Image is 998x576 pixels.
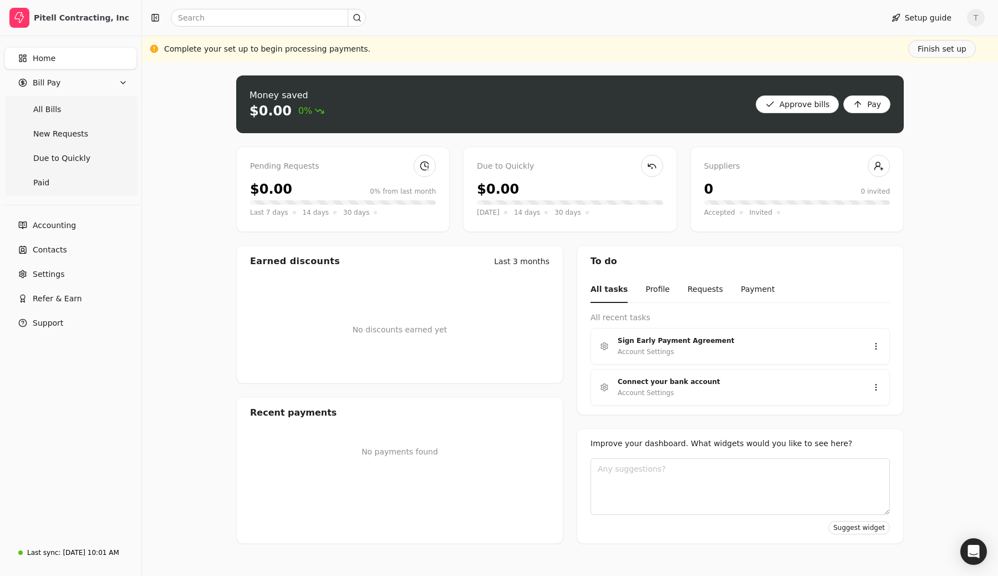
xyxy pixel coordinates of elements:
[249,102,292,120] div: $0.00
[4,543,137,563] a: Last sync:[DATE] 10:01 AM
[645,277,670,303] button: Profile
[4,72,137,94] button: Bill Pay
[4,239,137,261] a: Contacts
[908,40,976,58] button: Finish set up
[250,255,340,268] div: Earned discounts
[63,548,119,558] div: [DATE] 10:01 AM
[343,207,369,218] span: 30 days
[171,9,366,27] input: Search
[860,186,890,196] div: 0 invited
[618,335,854,346] div: Sign Early Payment Agreement
[7,98,135,120] a: All Bills
[883,9,960,27] button: Setup guide
[33,244,67,256] span: Contacts
[554,207,581,218] span: 30 days
[303,207,329,218] span: 14 days
[704,207,735,218] span: Accepted
[33,128,88,140] span: New Requests
[33,53,55,64] span: Home
[33,177,49,189] span: Paid
[960,538,987,565] div: Open Intercom Messenger
[750,207,772,218] span: Invited
[618,346,674,357] div: Account Settings
[7,171,135,194] a: Paid
[164,43,370,55] div: Complete your set up to begin processing payments.
[4,312,137,334] button: Support
[4,263,137,285] a: Settings
[477,179,519,199] div: $0.00
[741,277,775,303] button: Payment
[843,95,890,113] button: Pay
[33,293,82,305] span: Refer & Earn
[494,256,549,267] div: Last 3 months
[34,12,132,23] div: Pitell Contracting, Inc
[33,77,60,89] span: Bill Pay
[477,160,663,173] div: Due to Quickly
[33,317,63,329] span: Support
[828,521,890,534] button: Suggest widget
[577,246,903,277] div: To do
[4,214,137,236] a: Accounting
[704,179,714,199] div: 0
[33,269,64,280] span: Settings
[7,147,135,169] a: Due to Quickly
[27,548,60,558] div: Last sync:
[688,277,723,303] button: Requests
[756,95,839,113] button: Approve bills
[298,104,324,118] span: 0%
[33,220,76,231] span: Accounting
[590,277,628,303] button: All tasks
[33,104,61,115] span: All Bills
[514,207,540,218] span: 14 days
[250,207,288,218] span: Last 7 days
[618,387,674,398] div: Account Settings
[370,186,436,196] div: 0% from last month
[249,89,324,102] div: Money saved
[237,397,563,428] div: Recent payments
[4,47,137,69] a: Home
[250,160,436,173] div: Pending Requests
[250,179,292,199] div: $0.00
[590,312,890,324] div: All recent tasks
[353,306,447,353] div: No discounts earned yet
[967,9,985,27] button: T
[7,123,135,145] a: New Requests
[250,446,549,458] p: No payments found
[704,160,890,173] div: Suppliers
[590,438,890,449] div: Improve your dashboard. What widgets would you like to see here?
[477,207,500,218] span: [DATE]
[33,153,90,164] span: Due to Quickly
[618,376,854,387] div: Connect your bank account
[4,287,137,310] button: Refer & Earn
